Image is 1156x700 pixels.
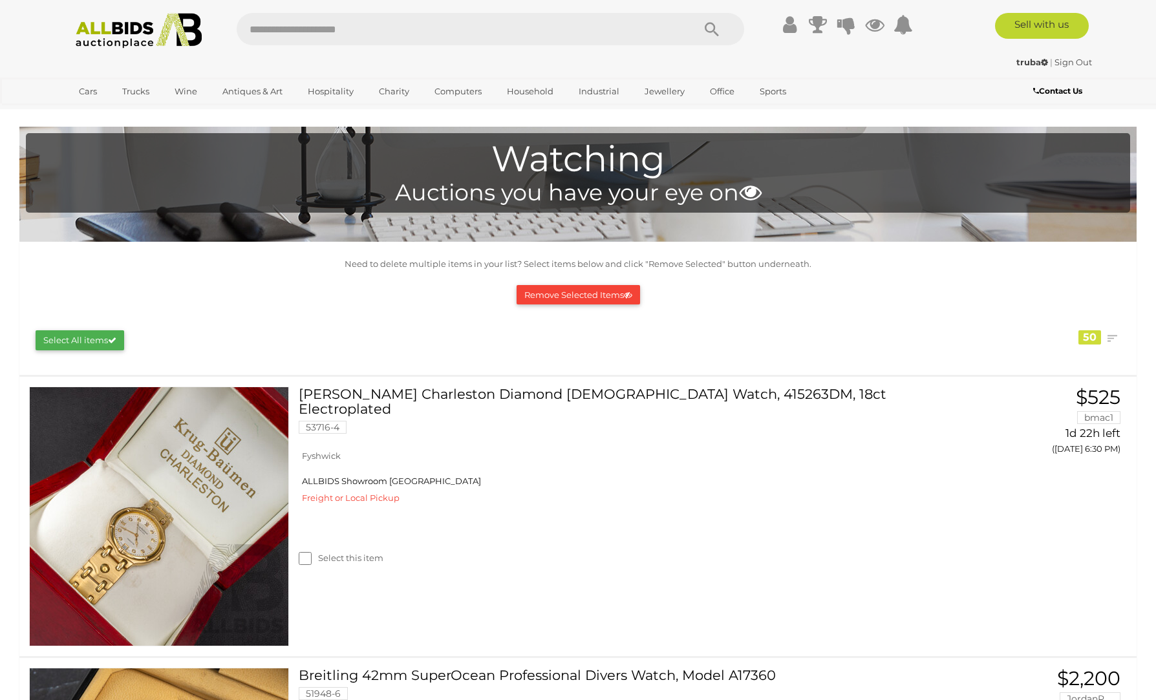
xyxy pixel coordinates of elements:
[70,102,179,123] a: [GEOGRAPHIC_DATA]
[32,140,1124,179] h1: Watching
[1054,57,1092,67] a: Sign Out
[214,81,291,102] a: Antiques & Art
[32,180,1124,206] h4: Auctions you have your eye on
[370,81,418,102] a: Charity
[995,13,1089,39] a: Sell with us
[636,81,693,102] a: Jewellery
[751,81,795,102] a: Sports
[30,387,288,646] img: 53716-4a.jpg
[308,387,941,443] a: [PERSON_NAME] Charleston Diamond [DEMOGRAPHIC_DATA] Watch, 415263DM, 18ct Electroplated 53716-4
[1016,57,1050,67] a: truba
[1033,84,1086,98] a: Contact Us
[299,490,941,505] div: Freight or Local Pickup
[26,257,1130,271] p: Need to delete multiple items in your list? Select items below and click "Remove Selected" button...
[960,387,1124,461] a: $525 bmac1 1d 22h left ([DATE] 6:30 PM)
[299,552,383,564] label: Select this item
[1033,86,1082,96] b: Contact Us
[680,13,744,45] button: Search
[1016,57,1048,67] strong: truba
[1078,330,1101,345] div: 50
[1050,57,1053,67] span: |
[70,81,105,102] a: Cars
[114,81,158,102] a: Trucks
[166,81,206,102] a: Wine
[36,330,124,350] button: Select All items
[517,285,640,305] button: Remove Selected Items
[701,81,743,102] a: Office
[1057,666,1120,690] span: $2,200
[299,81,362,102] a: Hospitality
[69,13,209,48] img: Allbids.com.au
[1076,385,1120,409] span: $525
[426,81,490,102] a: Computers
[570,81,628,102] a: Industrial
[498,81,562,102] a: Household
